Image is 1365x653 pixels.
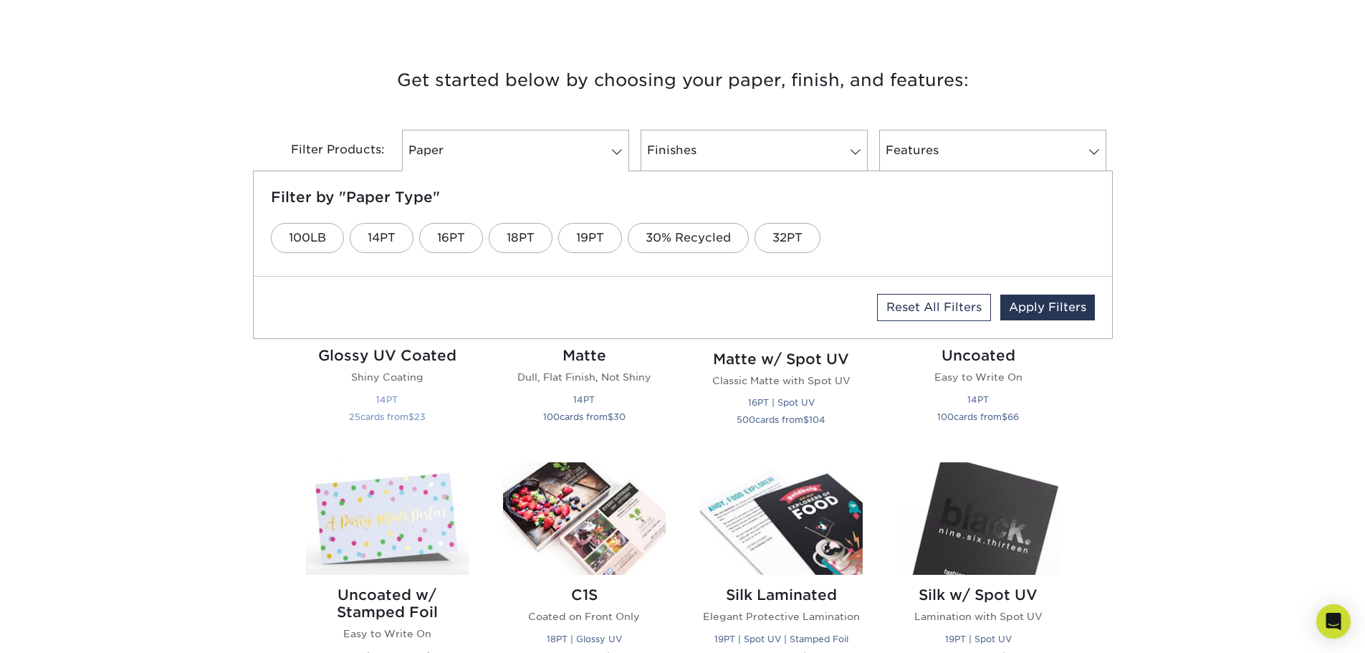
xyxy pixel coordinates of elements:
[803,414,809,425] span: $
[897,609,1060,624] p: Lamination with Spot UV
[877,294,991,321] a: Reset All Filters
[402,130,629,171] a: Paper
[503,586,666,604] h2: C1S
[967,394,989,405] small: 14PT
[737,414,755,425] span: 500
[306,626,469,641] p: Easy to Write On
[408,411,414,422] span: $
[558,223,622,253] a: 19PT
[414,411,426,422] span: 23
[700,586,863,604] h2: Silk Laminated
[897,370,1060,384] p: Easy to Write On
[897,586,1060,604] h2: Silk w/ Spot UV
[306,347,469,364] h2: Glossy UV Coated
[748,397,815,408] small: 16PT | Spot UV
[349,411,360,422] span: 25
[306,370,469,384] p: Shiny Coating
[489,223,552,253] a: 18PT
[737,414,825,425] small: cards from
[573,394,595,405] small: 14PT
[350,223,413,253] a: 14PT
[271,223,344,253] a: 100LB
[608,411,613,422] span: $
[755,223,820,253] a: 32PT
[349,411,426,422] small: cards from
[543,411,560,422] span: 100
[419,223,483,253] a: 16PT
[700,373,863,388] p: Classic Matte with Spot UV
[4,609,122,648] iframe: Google Customer Reviews
[613,411,626,422] span: 30
[253,130,396,171] div: Filter Products:
[809,414,825,425] span: 104
[700,351,863,368] h2: Matte w/ Spot UV
[700,609,863,624] p: Elegant Protective Lamination
[1007,411,1019,422] span: 66
[376,394,398,405] small: 14PT
[306,586,469,621] h2: Uncoated w/ Stamped Foil
[879,130,1106,171] a: Features
[547,634,622,644] small: 18PT | Glossy UV
[1000,295,1095,320] a: Apply Filters
[264,48,1102,113] h3: Get started below by choosing your paper, finish, and features:
[503,370,666,384] p: Dull, Flat Finish, Not Shiny
[945,634,1012,644] small: 19PT | Spot UV
[1002,411,1007,422] span: $
[714,634,848,644] small: 19PT | Spot UV | Stamped Foil
[306,462,469,575] img: Uncoated w/ Stamped Foil Postcards
[700,462,863,575] img: Silk Laminated Postcards
[503,347,666,364] h2: Matte
[1316,604,1351,639] div: Open Intercom Messenger
[271,189,1095,206] h5: Filter by "Paper Type"
[937,411,1019,422] small: cards from
[503,609,666,624] p: Coated on Front Only
[503,462,666,575] img: C1S Postcards
[897,462,1060,575] img: Silk w/ Spot UV Postcards
[628,223,749,253] a: 30% Recycled
[897,347,1060,364] h2: Uncoated
[937,411,954,422] span: 100
[641,130,868,171] a: Finishes
[543,411,626,422] small: cards from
